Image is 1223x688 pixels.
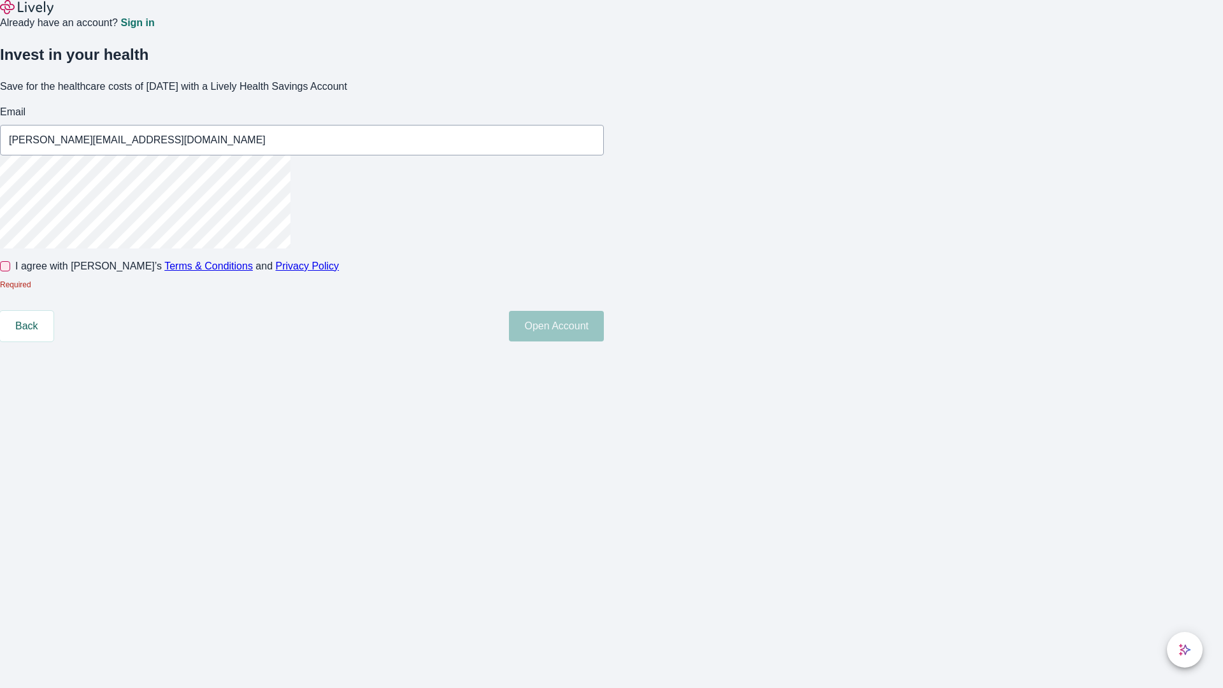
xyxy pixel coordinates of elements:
[164,261,253,271] a: Terms & Conditions
[120,18,154,28] a: Sign in
[1178,643,1191,656] svg: Lively AI Assistant
[276,261,340,271] a: Privacy Policy
[1167,632,1203,668] button: chat
[15,259,339,274] span: I agree with [PERSON_NAME]’s and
